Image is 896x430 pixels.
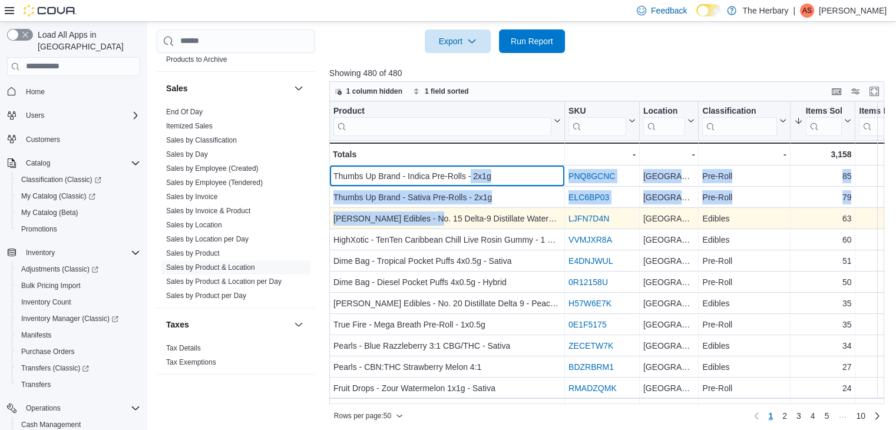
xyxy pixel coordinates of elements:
[166,220,222,230] span: Sales by Location
[166,207,250,215] a: Sales by Invoice & Product
[568,105,626,135] div: SKU URL
[702,105,776,135] div: Classification
[851,406,870,425] a: Page 10 of 10
[21,401,140,415] span: Operations
[651,5,687,16] span: Feedback
[702,105,776,117] div: Classification
[16,361,94,375] a: Transfers (Classic)
[166,150,208,158] a: Sales by Day
[21,264,98,274] span: Adjustments (Classic)
[166,206,250,216] span: Sales by Invoice & Product
[21,281,81,290] span: Bulk Pricing Import
[702,402,786,416] div: Flower
[16,295,140,309] span: Inventory Count
[702,190,786,204] div: Pre-Roll
[21,330,51,340] span: Manifests
[12,343,145,360] button: Purchase Orders
[793,339,851,353] div: 34
[568,299,611,308] a: H57W6E7K
[768,410,773,422] span: 1
[848,84,862,98] button: Display options
[329,67,890,79] p: Showing 480 of 480
[21,380,51,389] span: Transfers
[21,347,75,356] span: Purchase Orders
[2,155,145,171] button: Catalog
[568,383,617,393] a: RMADZQMK
[568,171,615,181] a: PNQ8GCNC
[12,360,145,376] a: Transfers (Classic)
[792,406,806,425] a: Page 3 of 10
[568,105,636,135] button: SKU
[702,254,786,268] div: Pre-Roll
[702,233,786,247] div: Edibles
[749,406,884,425] nav: Pagination for preceding grid
[16,189,140,203] span: My Catalog (Classic)
[793,381,851,395] div: 24
[166,55,227,64] span: Products to Archive
[16,222,62,236] a: Promotions
[166,263,255,272] span: Sales by Product & Location
[333,105,551,135] div: Product
[16,312,140,326] span: Inventory Manager (Classic)
[511,35,553,47] span: Run Report
[12,261,145,277] a: Adjustments (Classic)
[643,105,695,135] button: Location
[166,358,216,367] span: Tax Exemptions
[643,275,695,289] div: [GEOGRAPHIC_DATA]
[333,296,561,310] div: [PERSON_NAME] Edibles - No. 20 Distillate Delta 9 - Peach - 1x10mg
[432,29,484,53] span: Export
[796,410,801,422] span: 3
[793,233,851,247] div: 60
[12,277,145,294] button: Bulk Pricing Import
[568,320,607,329] a: 0E1F5175
[292,81,306,95] button: Sales
[16,312,123,326] a: Inventory Manager (Classic)
[782,410,787,422] span: 2
[334,411,391,421] span: Rows per page : 50
[702,147,786,161] div: -
[21,314,118,323] span: Inventory Manager (Classic)
[333,339,561,353] div: Pearls - Blue Razzleberry 3:1 CBG/THC - Sativa
[643,339,695,353] div: [GEOGRAPHIC_DATA]
[749,409,763,423] button: Previous page
[292,317,306,332] button: Taxes
[819,406,834,425] a: Page 5 of 10
[425,29,491,53] button: Export
[829,84,844,98] button: Keyboard shortcuts
[805,105,842,135] div: Items Sold
[166,319,189,330] h3: Taxes
[26,135,60,144] span: Customers
[333,190,561,204] div: Thumbs Up Brand - Sativa Pre-Rolls - 2x1g
[346,87,402,96] span: 1 column hidden
[2,131,145,148] button: Customers
[2,83,145,100] button: Home
[166,122,213,130] a: Itemized Sales
[333,147,561,161] div: Totals
[166,178,263,187] span: Sales by Employee (Tendered)
[856,410,865,422] span: 10
[643,233,695,247] div: [GEOGRAPHIC_DATA]
[21,246,140,260] span: Inventory
[21,297,71,307] span: Inventory Count
[333,275,561,289] div: Dime Bag - Diesel Pocket Puffs 4x0.5g - Hybrid
[16,361,140,375] span: Transfers (Classic)
[408,84,474,98] button: 1 field sorted
[643,105,686,117] div: Location
[643,360,695,374] div: [GEOGRAPHIC_DATA]
[778,406,792,425] a: Page 2 of 10
[568,277,608,287] a: 0R12158U
[21,85,49,99] a: Home
[166,291,246,300] span: Sales by Product per Day
[12,294,145,310] button: Inventory Count
[834,410,851,424] li: Skipping pages 6 to 9
[166,178,263,187] a: Sales by Employee (Tendered)
[568,256,613,266] a: E4DNJWUL
[166,150,208,159] span: Sales by Day
[333,169,561,183] div: Thumbs Up Brand - Indica Pre-Rolls - 2x1g
[793,4,795,18] p: |
[166,234,249,244] span: Sales by Location per Day
[568,105,626,117] div: SKU
[21,191,95,201] span: My Catalog (Classic)
[643,402,695,416] div: [GEOGRAPHIC_DATA]
[333,105,551,117] div: Product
